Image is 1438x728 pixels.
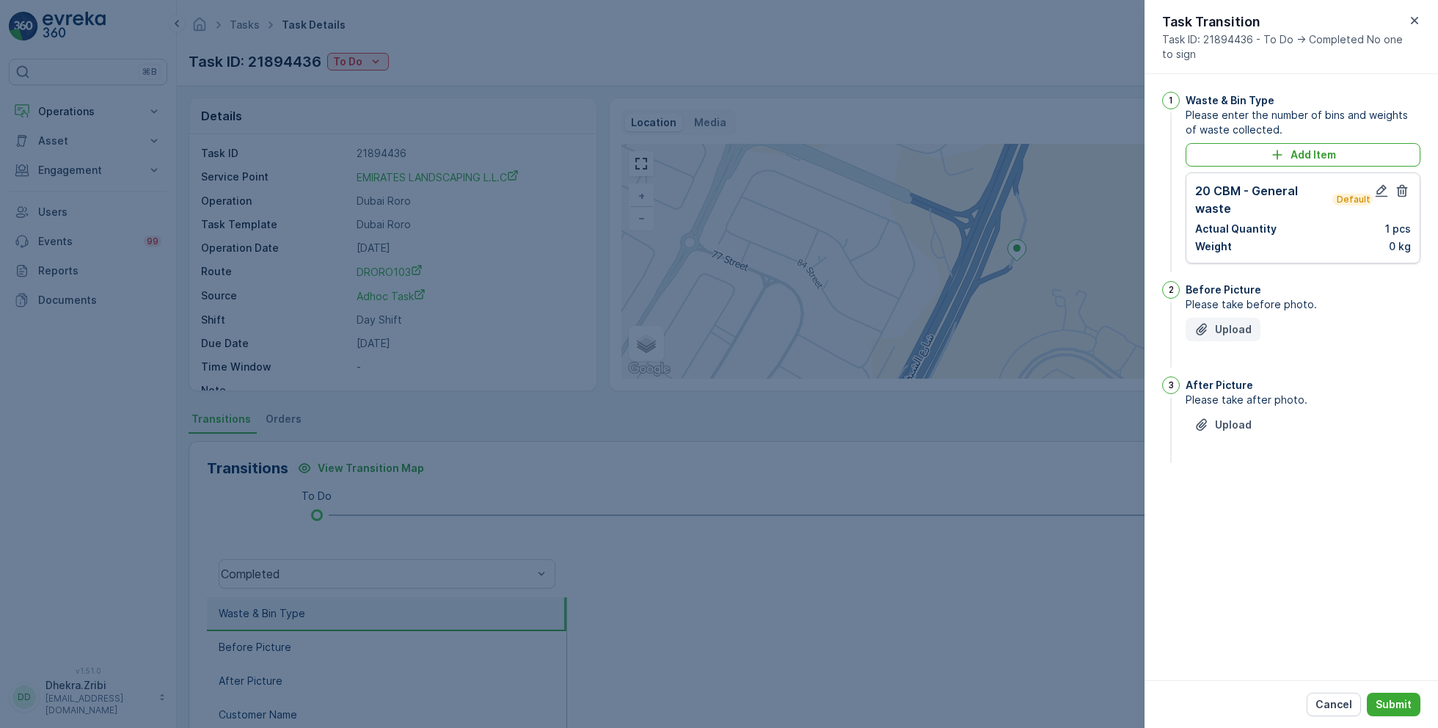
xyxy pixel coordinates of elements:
[1195,222,1277,236] p: Actual Quantity
[1195,239,1232,254] p: Weight
[1186,413,1260,437] button: Upload File
[1162,12,1406,32] p: Task Transition
[1186,378,1253,393] p: After Picture
[1162,376,1180,394] div: 3
[1195,182,1329,217] p: 20 CBM - General waste
[1367,693,1420,716] button: Submit
[1291,148,1336,162] p: Add Item
[1162,281,1180,299] div: 2
[1186,393,1420,407] span: Please take after photo.
[1186,93,1274,108] p: Waste & Bin Type
[1186,318,1260,341] button: Upload File
[1307,693,1361,716] button: Cancel
[1376,697,1412,712] p: Submit
[1186,143,1420,167] button: Add Item
[1335,194,1370,205] p: Default
[1186,108,1420,137] span: Please enter the number of bins and weights of waste collected.
[1215,322,1252,337] p: Upload
[1385,222,1411,236] p: 1 pcs
[1186,283,1261,297] p: Before Picture
[1315,697,1352,712] p: Cancel
[1215,418,1252,432] p: Upload
[1186,297,1420,312] span: Please take before photo.
[1389,239,1411,254] p: 0 kg
[1162,32,1406,62] span: Task ID: 21894436 - To Do -> Completed No one to sign
[1162,92,1180,109] div: 1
